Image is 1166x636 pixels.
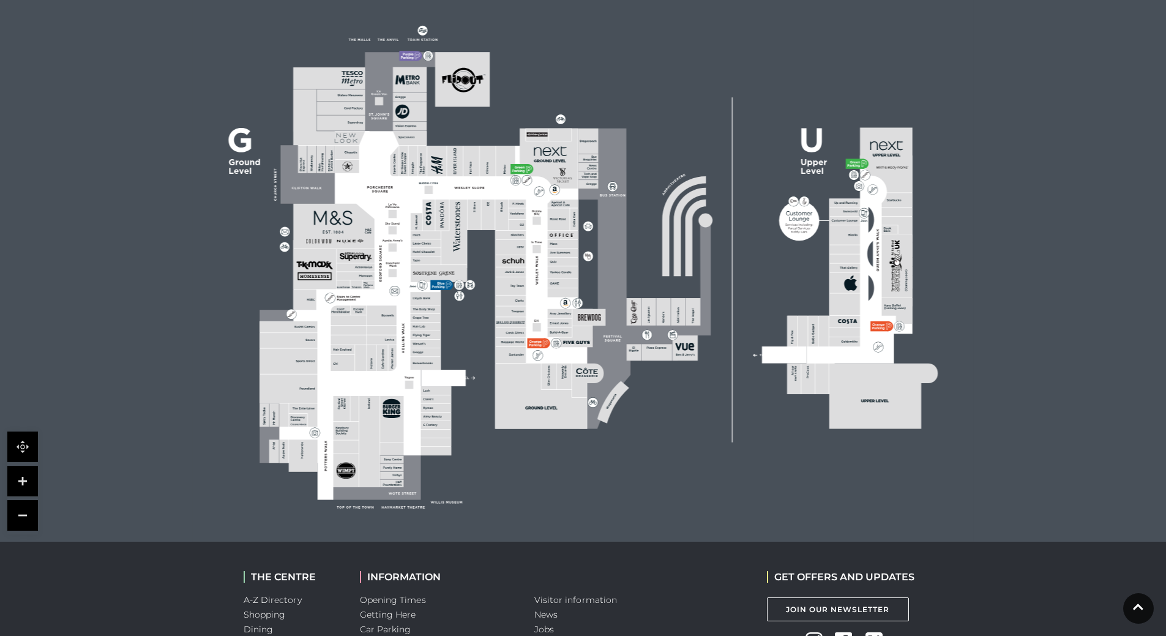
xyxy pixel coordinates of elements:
a: Opening Times [360,594,426,605]
a: Visitor information [534,594,618,605]
a: Car Parking [360,624,411,635]
a: Getting Here [360,609,416,620]
h2: INFORMATION [360,571,516,583]
a: News [534,609,558,620]
a: Join Our Newsletter [767,597,909,621]
h2: GET OFFERS AND UPDATES [767,571,914,583]
h2: THE CENTRE [244,571,342,583]
a: Jobs [534,624,554,635]
a: Shopping [244,609,286,620]
a: A-Z Directory [244,594,302,605]
a: Dining [244,624,274,635]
